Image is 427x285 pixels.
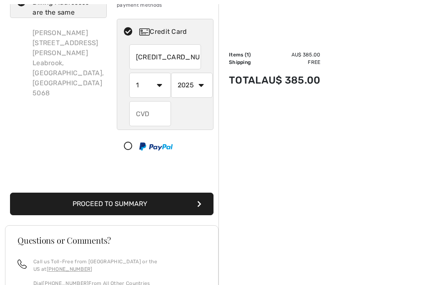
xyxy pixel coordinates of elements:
span: 1 [246,52,249,58]
h3: Questions or Comments? [18,236,206,244]
div: Credit Card [139,27,208,37]
p: Call us Toll-Free from [GEOGRAPHIC_DATA] or the US at [33,258,206,273]
a: [PHONE_NUMBER] [47,266,93,272]
input: CVD [129,101,171,126]
button: Proceed to Summary [10,193,213,215]
td: Items ( ) [229,51,261,59]
img: PayPal [139,142,173,150]
td: Total [229,66,261,94]
td: Free [261,59,321,66]
img: Credit Card [139,28,150,36]
td: Shipping [229,59,261,66]
div: [PERSON_NAME] [STREET_ADDRESS][PERSON_NAME] Leabrook, [GEOGRAPHIC_DATA], [GEOGRAPHIC_DATA] 5068 [26,21,111,105]
img: call [18,260,27,269]
td: AU$ 385.00 [261,51,321,59]
td: AU$ 385.00 [261,66,321,94]
input: Card number [129,44,201,69]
